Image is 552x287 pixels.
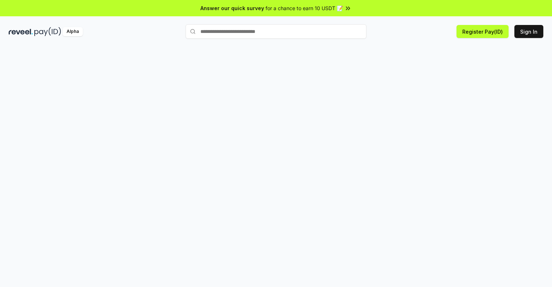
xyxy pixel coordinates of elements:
[34,27,61,36] img: pay_id
[514,25,543,38] button: Sign In
[9,27,33,36] img: reveel_dark
[63,27,83,36] div: Alpha
[457,25,509,38] button: Register Pay(ID)
[200,4,264,12] span: Answer our quick survey
[266,4,343,12] span: for a chance to earn 10 USDT 📝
